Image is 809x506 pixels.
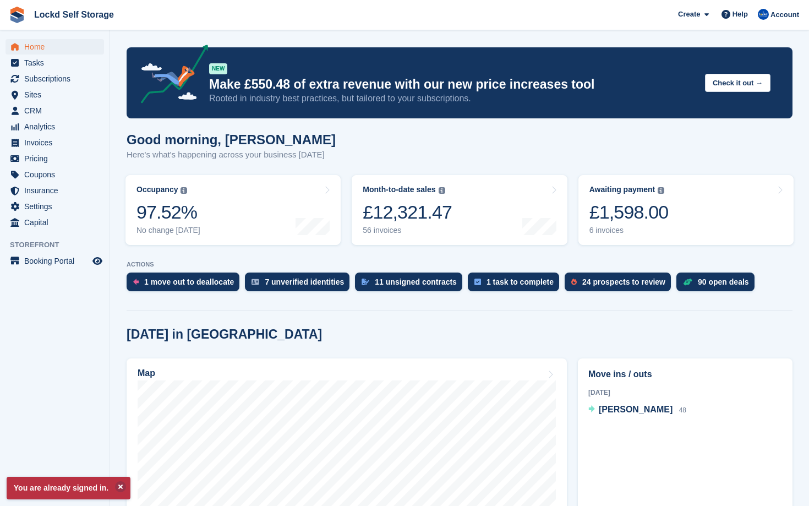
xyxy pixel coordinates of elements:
span: Insurance [24,183,90,198]
div: 24 prospects to review [582,278,665,286]
img: verify_identity-adf6edd0f0f0b5bbfe63781bf79b02c33cf7c696d77639b501bdc392416b5a36.svg [252,279,259,285]
img: icon-info-grey-7440780725fd019a000dd9b08b2336e03edf1995a4989e88bcd33f0948082b44.svg [181,187,187,194]
div: Month-to-date sales [363,185,435,194]
a: Lockd Self Storage [30,6,118,24]
a: menu [6,215,104,230]
h2: Move ins / outs [588,368,782,381]
a: menu [6,55,104,70]
a: menu [6,71,104,86]
img: contract_signature_icon-13c848040528278c33f63329250d36e43548de30e8caae1d1a13099fd9432cc5.svg [362,279,369,285]
div: 1 task to complete [487,278,554,286]
span: Booking Portal [24,253,90,269]
img: prospect-51fa495bee0391a8d652442698ab0144808aea92771e9ea1ae160a38d050c398.svg [571,279,577,285]
p: Here's what's happening across your business [DATE] [127,149,336,161]
img: price-adjustments-announcement-icon-8257ccfd72463d97f412b2fc003d46551f7dbcb40ab6d574587a9cd5c0d94... [132,45,209,107]
div: 97.52% [136,201,200,224]
div: 1 move out to deallocate [144,278,234,286]
a: menu [6,119,104,134]
img: deal-1b604bf984904fb50ccaf53a9ad4b4a5d6e5aea283cecdc64d6e3604feb123c2.svg [683,278,692,286]
div: £12,321.47 [363,201,452,224]
span: [PERSON_NAME] [599,405,673,414]
button: Check it out → [705,74,770,92]
span: Account [770,9,799,20]
div: 56 invoices [363,226,452,235]
p: You are already signed in. [7,477,130,499]
span: Subscriptions [24,71,90,86]
a: menu [6,199,104,214]
a: Awaiting payment £1,598.00 6 invoices [578,175,794,245]
div: [DATE] [588,388,782,398]
img: icon-info-grey-7440780725fd019a000dd9b08b2336e03edf1995a4989e88bcd33f0948082b44.svg [439,187,445,194]
img: Jonny Bleach [758,9,769,20]
span: Settings [24,199,90,214]
h1: Good morning, [PERSON_NAME] [127,132,336,147]
a: menu [6,253,104,269]
a: 24 prospects to review [565,273,676,297]
a: menu [6,87,104,102]
p: ACTIONS [127,261,792,268]
span: Storefront [10,240,110,251]
a: menu [6,183,104,198]
a: 11 unsigned contracts [355,273,468,297]
span: Sites [24,87,90,102]
a: menu [6,39,104,55]
div: 7 unverified identities [265,278,344,286]
span: CRM [24,103,90,118]
a: 1 move out to deallocate [127,273,245,297]
span: Capital [24,215,90,230]
p: Make £550.48 of extra revenue with our new price increases tool [209,77,696,93]
span: Pricing [24,151,90,166]
a: menu [6,103,104,118]
a: menu [6,151,104,166]
a: [PERSON_NAME] 48 [588,403,686,417]
a: menu [6,167,104,182]
div: Occupancy [136,185,178,194]
div: NEW [209,63,227,74]
div: 6 invoices [589,226,669,235]
img: task-75834270c22a3079a89374b754ae025e5fb1db73e45f91037f5363f120a921f8.svg [474,279,481,285]
div: Awaiting payment [589,185,655,194]
p: Rooted in industry best practices, but tailored to your subscriptions. [209,93,696,105]
h2: Map [138,368,155,378]
a: 7 unverified identities [245,273,355,297]
span: Coupons [24,167,90,182]
a: Preview store [91,254,104,268]
span: Tasks [24,55,90,70]
a: 90 open deals [676,273,760,297]
div: 11 unsigned contracts [375,278,457,286]
a: Month-to-date sales £12,321.47 56 invoices [352,175,567,245]
div: 90 open deals [698,278,749,286]
div: No change [DATE] [136,226,200,235]
span: 48 [679,406,686,414]
span: Analytics [24,119,90,134]
a: menu [6,135,104,150]
a: Occupancy 97.52% No change [DATE] [125,175,341,245]
a: 1 task to complete [468,273,565,297]
span: Help [733,9,748,20]
img: stora-icon-8386f47178a22dfd0bd8f6a31ec36ba5ce8667c1dd55bd0f319d3a0aa187defe.svg [9,7,25,23]
span: Invoices [24,135,90,150]
div: £1,598.00 [589,201,669,224]
span: Create [678,9,700,20]
h2: [DATE] in [GEOGRAPHIC_DATA] [127,327,322,342]
img: move_outs_to_deallocate_icon-f764333ba52eb49d3ac5e1228854f67142a1ed5810a6f6cc68b1a99e826820c5.svg [133,279,139,285]
span: Home [24,39,90,55]
img: icon-info-grey-7440780725fd019a000dd9b08b2336e03edf1995a4989e88bcd33f0948082b44.svg [658,187,664,194]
